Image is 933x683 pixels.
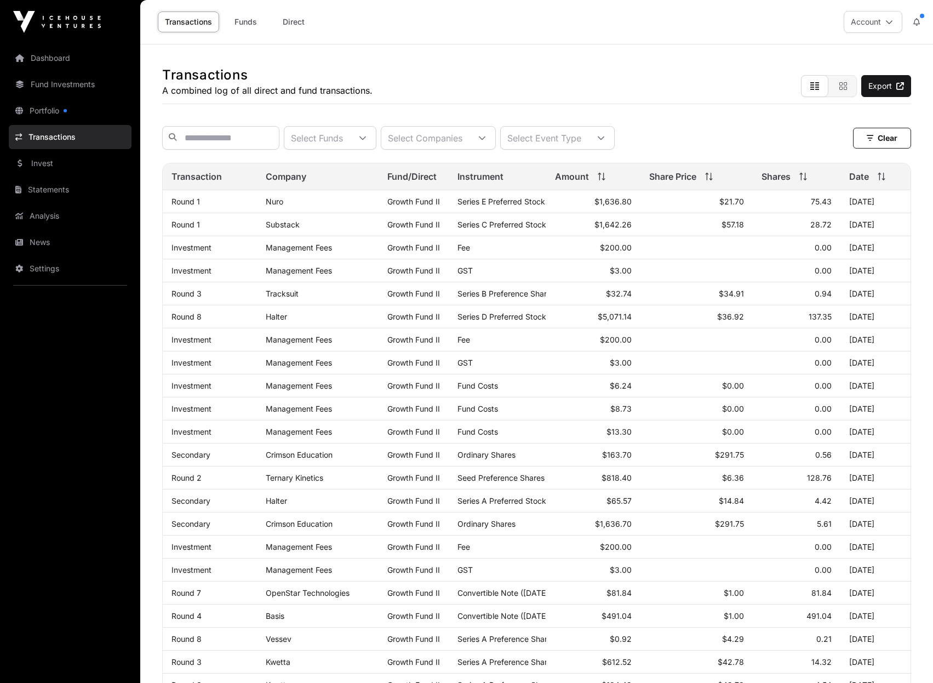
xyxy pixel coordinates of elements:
p: Management Fees [266,266,370,275]
td: $32.74 [546,282,640,305]
a: Growth Fund II [387,542,440,551]
span: Date [849,170,869,183]
a: Round 3 [171,657,202,667]
td: [DATE] [840,605,911,628]
a: Investment [171,565,211,574]
td: [DATE] [840,490,911,513]
span: 0.00 [815,358,832,367]
a: Invest [9,151,131,175]
a: Growth Fund II [387,197,440,206]
a: Growth Fund II [387,588,440,597]
a: Analysis [9,204,131,228]
span: GST [457,565,473,574]
a: Direct [272,12,316,32]
a: Tracksuit [266,289,299,298]
span: $1.00 [724,611,744,621]
td: $8.73 [546,397,640,420]
a: Portfolio [9,99,131,123]
p: A combined log of all direct and fund transactions. [162,84,373,97]
a: Substack [266,220,300,229]
span: Ordinary Shares [457,450,516,459]
a: Dashboard [9,46,131,70]
td: [DATE] [840,466,911,490]
a: Growth Fund II [387,473,440,482]
a: Growth Fund II [387,427,440,436]
a: News [9,230,131,254]
button: Clear [853,128,911,149]
td: $6.24 [546,374,640,397]
span: Fund/Direct [387,170,437,183]
td: [DATE] [840,651,911,674]
div: Chat Widget [878,630,933,683]
span: $34.91 [719,289,744,298]
td: $491.04 [546,605,640,628]
span: Fee [457,335,470,344]
span: $21.70 [719,197,744,206]
td: $3.00 [546,559,640,582]
div: Select Funds [284,127,350,149]
span: $6.36 [722,473,744,482]
td: $1,642.26 [546,213,640,236]
td: $0.92 [546,628,640,651]
a: Halter [266,496,287,505]
a: Growth Fund II [387,657,440,667]
td: [DATE] [840,236,911,259]
a: Growth Fund II [387,335,440,344]
span: Series A Preferred Stock [457,496,546,505]
span: $42.78 [718,657,744,667]
td: [DATE] [840,559,911,582]
td: [DATE] [840,328,911,351]
td: $3.00 [546,259,640,282]
td: $818.40 [546,466,640,490]
span: 75.43 [811,197,832,206]
span: Fee [457,542,470,551]
a: Investment [171,427,211,436]
span: Series C Preferred Stock [457,220,546,229]
span: $291.75 [715,519,744,528]
td: $81.84 [546,582,640,605]
span: Company [266,170,306,183]
span: 14.32 [811,657,832,667]
span: Fee [457,243,470,252]
p: Management Fees [266,243,370,252]
a: Basis [266,611,284,621]
p: Management Fees [266,565,370,574]
a: Settings [9,257,131,281]
span: 137.35 [809,312,832,321]
td: [DATE] [840,351,911,374]
td: $5,071.14 [546,305,640,328]
td: [DATE] [840,305,911,328]
a: Round 3 [171,289,202,298]
a: Investment [171,335,211,344]
td: [DATE] [840,190,911,213]
a: Investment [171,404,211,413]
a: Growth Fund II [387,220,440,229]
a: Growth Fund II [387,266,440,275]
a: Vessev [266,634,291,644]
a: Transactions [9,125,131,149]
div: Select Event Type [501,127,588,149]
span: 0.00 [815,404,832,413]
a: Nuro [266,197,283,206]
span: 0.00 [815,427,832,436]
a: Round 1 [171,197,200,206]
td: [DATE] [840,536,911,559]
a: Growth Fund II [387,358,440,367]
span: Share Price [649,170,696,183]
span: Transaction [171,170,222,183]
td: $200.00 [546,236,640,259]
p: Management Fees [266,381,370,390]
a: Halter [266,312,287,321]
span: Shares [762,170,791,183]
span: $57.18 [722,220,744,229]
td: [DATE] [840,374,911,397]
span: 0.00 [815,565,832,574]
a: Round 1 [171,220,200,229]
a: Round 2 [171,473,202,482]
span: 0.94 [815,289,832,298]
a: Crimson Education [266,519,333,528]
a: Investment [171,542,211,551]
span: 0.00 [815,335,832,344]
td: $200.00 [546,536,640,559]
span: 491.04 [806,611,832,621]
